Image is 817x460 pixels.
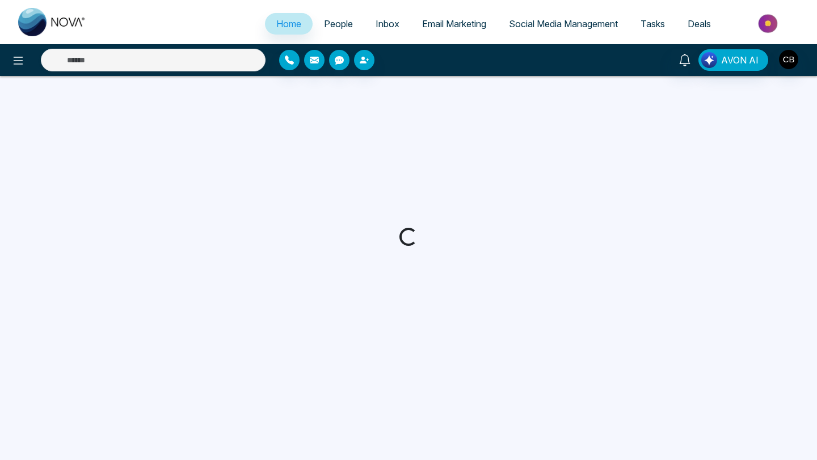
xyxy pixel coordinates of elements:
[688,18,711,29] span: Deals
[779,50,798,69] img: User Avatar
[422,18,486,29] span: Email Marketing
[676,13,722,35] a: Deals
[698,49,768,71] button: AVON AI
[324,18,353,29] span: People
[701,52,717,68] img: Lead Flow
[728,11,810,36] img: Market-place.gif
[411,13,498,35] a: Email Marketing
[265,13,313,35] a: Home
[509,18,618,29] span: Social Media Management
[364,13,411,35] a: Inbox
[276,18,301,29] span: Home
[313,13,364,35] a: People
[376,18,399,29] span: Inbox
[641,18,665,29] span: Tasks
[629,13,676,35] a: Tasks
[721,53,759,67] span: AVON AI
[498,13,629,35] a: Social Media Management
[18,8,86,36] img: Nova CRM Logo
